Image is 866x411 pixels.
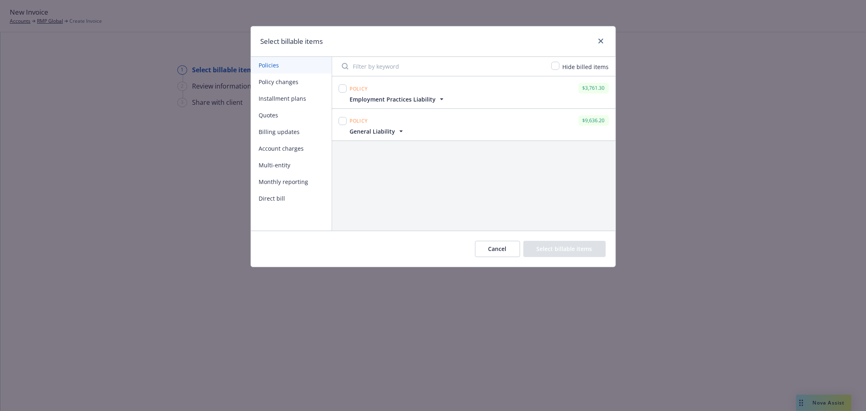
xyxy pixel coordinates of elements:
span: General Liability [350,127,395,136]
button: Policy changes [251,74,332,90]
button: Installment plans [251,90,332,107]
div: $9,636.20 [579,115,609,125]
button: Direct bill [251,190,332,207]
button: General Liability [350,127,405,136]
button: Cancel [475,241,520,257]
a: close [596,36,606,46]
span: Hide billed items [563,63,609,71]
button: Quotes [251,107,332,123]
span: Employment Practices Liability [350,95,436,104]
span: Policy [350,85,368,92]
button: Monthly reporting [251,173,332,190]
button: Employment Practices Liability [350,95,446,104]
button: Policies [251,57,332,74]
input: Filter by keyword [337,58,546,74]
button: Multi-entity [251,157,332,173]
div: $3,761.30 [579,83,609,93]
button: Billing updates [251,123,332,140]
span: Policy [350,117,368,124]
h1: Select billable items [261,36,323,47]
button: Account charges [251,140,332,157]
